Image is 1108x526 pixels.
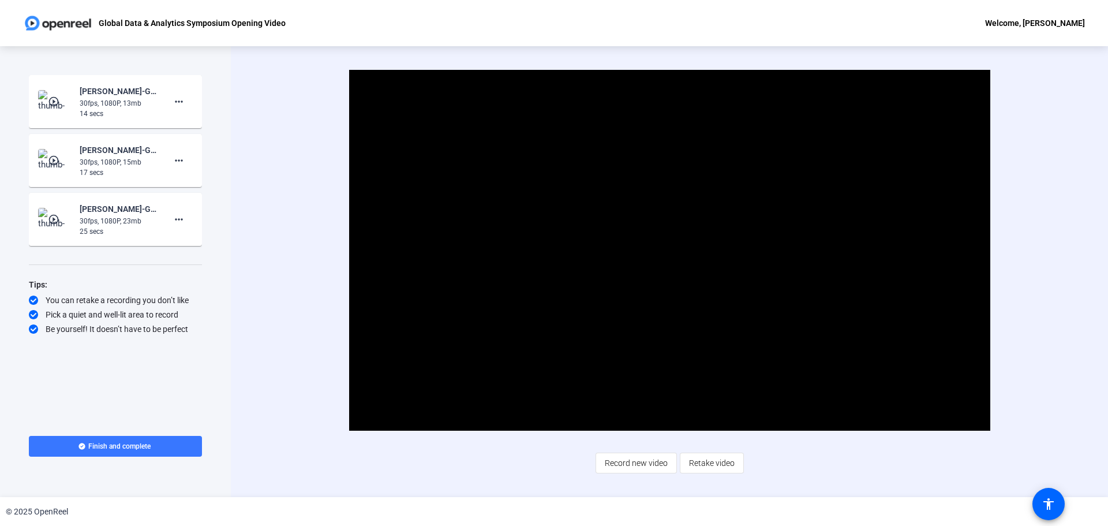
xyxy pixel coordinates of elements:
[80,167,157,178] div: 17 secs
[6,506,68,518] div: © 2025 OpenReel
[1042,497,1055,511] mat-icon: accessibility
[29,436,202,457] button: Finish and complete
[48,214,62,225] mat-icon: play_circle_outline
[172,154,186,167] mat-icon: more_horiz
[88,442,151,451] span: Finish and complete
[80,216,157,226] div: 30fps, 1080P, 23mb
[985,16,1085,30] div: Welcome, [PERSON_NAME]
[80,202,157,216] div: [PERSON_NAME]-Global Data - Analytics Symposium Reel-Global Data - Analytics Symposium Opening Vi...
[29,294,202,306] div: You can retake a recording you don’t like
[172,95,186,109] mat-icon: more_horiz
[38,149,72,172] img: thumb-nail
[80,143,157,157] div: [PERSON_NAME]-Global Data - Analytics Symposium Reel-Global Data - Analytics Symposium Opening Vi...
[99,16,286,30] p: Global Data & Analytics Symposium Opening Video
[38,90,72,113] img: thumb-nail
[29,309,202,320] div: Pick a quiet and well-lit area to record
[80,226,157,237] div: 25 secs
[172,212,186,226] mat-icon: more_horiz
[80,109,157,119] div: 14 secs
[680,453,744,473] button: Retake video
[596,453,677,473] button: Record new video
[80,98,157,109] div: 30fps, 1080P, 13mb
[80,84,157,98] div: [PERSON_NAME]-Global Data - Analytics Symposium Reel-Global Data - Analytics Symposium Opening Vi...
[38,208,72,231] img: thumb-nail
[23,12,93,35] img: OpenReel logo
[29,278,202,292] div: Tips:
[29,323,202,335] div: Be yourself! It doesn’t have to be perfect
[48,155,62,166] mat-icon: play_circle_outline
[689,452,735,474] span: Retake video
[80,157,157,167] div: 30fps, 1080P, 15mb
[605,452,668,474] span: Record new video
[48,96,62,107] mat-icon: play_circle_outline
[349,70,990,431] div: Video Player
